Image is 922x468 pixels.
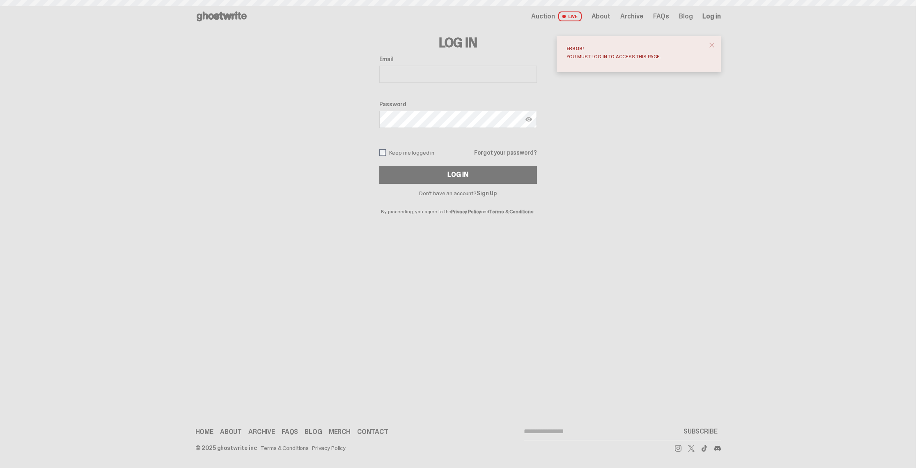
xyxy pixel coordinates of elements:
a: Log in [702,13,720,20]
div: © 2025 ghostwrite inc [195,445,257,451]
span: LIVE [558,11,582,21]
a: Sign Up [477,189,497,197]
div: You must log in to access this page. [567,54,704,59]
a: Archive [620,13,643,20]
input: Keep me logged in [379,149,386,156]
label: Email [379,56,537,62]
a: About [592,13,610,20]
a: Blog [679,13,693,20]
label: Keep me logged in [379,149,435,156]
a: Auction LIVE [531,11,581,21]
label: Password [379,101,537,107]
img: Show password [525,116,532,123]
a: Terms & Conditions [260,445,309,451]
a: Home [195,429,213,435]
span: Auction [531,13,555,20]
a: About [220,429,242,435]
button: close [704,38,719,53]
a: Merch [329,429,351,435]
a: FAQs [653,13,669,20]
a: Terms & Conditions [489,208,534,215]
p: Don't have an account? [379,190,537,196]
a: Privacy Policy [312,445,346,451]
h3: Log In [379,36,537,49]
a: Archive [248,429,275,435]
div: Error! [567,46,704,51]
div: Log In [447,171,468,178]
a: FAQs [282,429,298,435]
a: Forgot your password? [474,150,537,155]
p: By proceeding, you agree to the and . [379,196,537,214]
a: Contact [357,429,388,435]
button: SUBSCRIBE [680,423,721,440]
a: Blog [305,429,322,435]
a: Privacy Policy [451,208,481,215]
button: Log In [379,166,537,184]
